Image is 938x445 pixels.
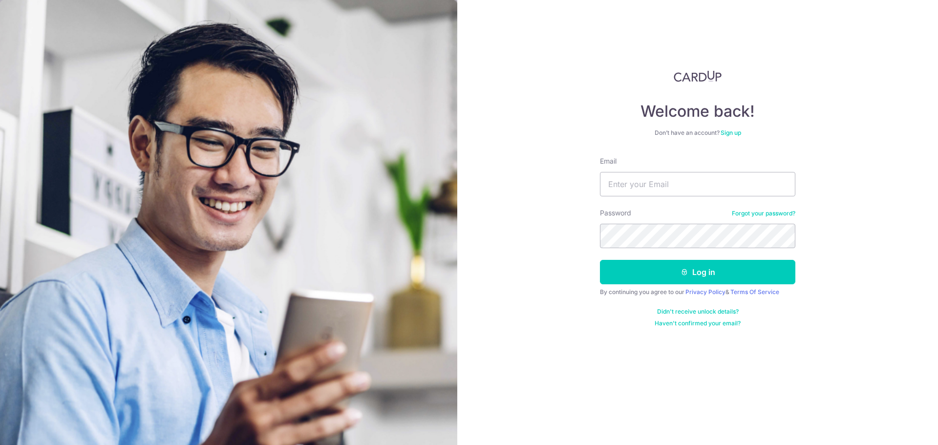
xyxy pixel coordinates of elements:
a: Terms Of Service [730,288,779,296]
a: Didn't receive unlock details? [657,308,739,316]
div: By continuing you agree to our & [600,288,795,296]
a: Forgot your password? [732,210,795,217]
h4: Welcome back! [600,102,795,121]
img: CardUp Logo [674,70,722,82]
a: Haven't confirmed your email? [655,319,741,327]
a: Privacy Policy [685,288,725,296]
div: Don’t have an account? [600,129,795,137]
label: Password [600,208,631,218]
button: Log in [600,260,795,284]
input: Enter your Email [600,172,795,196]
a: Sign up [721,129,741,136]
label: Email [600,156,617,166]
